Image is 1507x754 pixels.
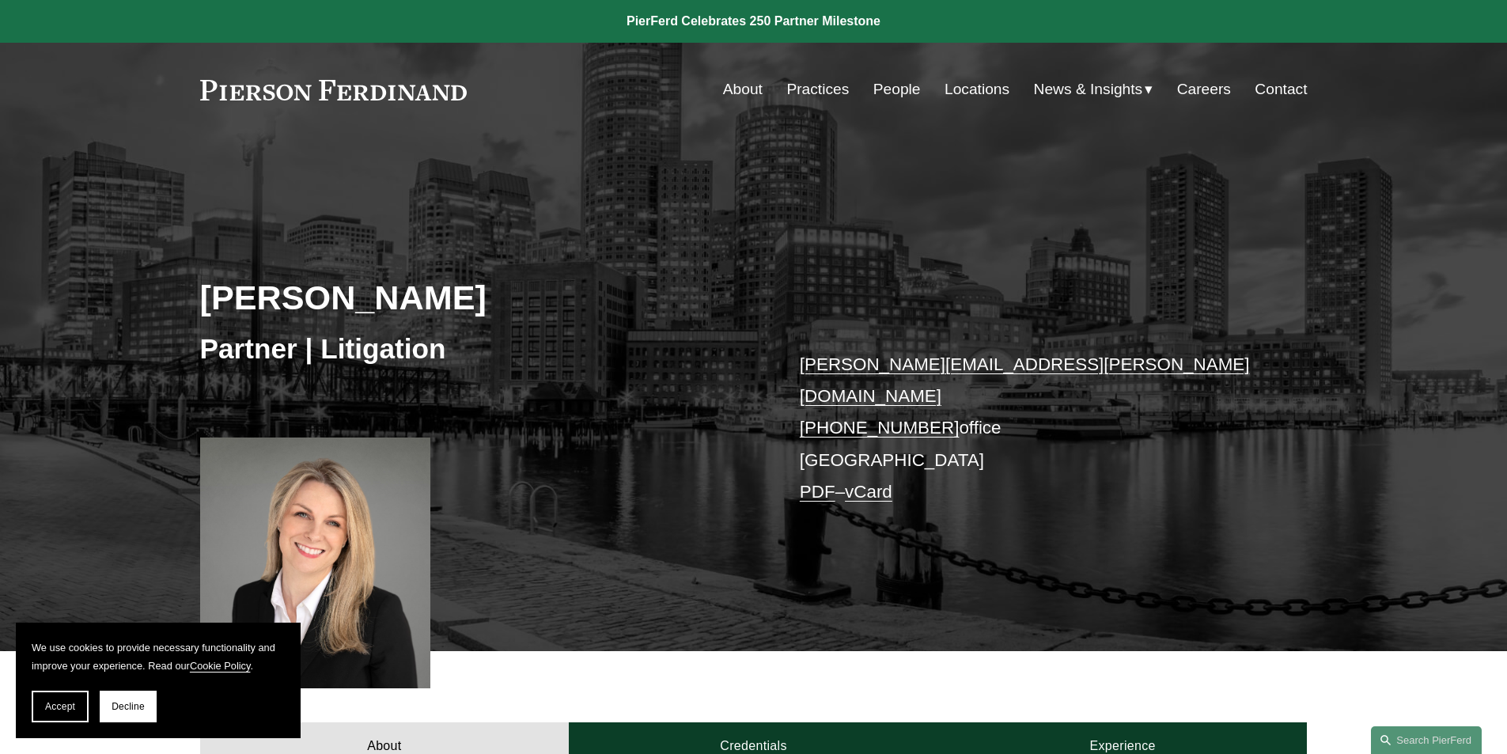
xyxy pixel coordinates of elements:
[1177,74,1231,104] a: Careers
[190,660,251,672] a: Cookie Policy
[1034,76,1143,104] span: News & Insights
[32,638,285,675] p: We use cookies to provide necessary functionality and improve your experience. Read our .
[800,349,1261,509] p: office [GEOGRAPHIC_DATA] –
[873,74,921,104] a: People
[100,691,157,722] button: Decline
[200,332,754,366] h3: Partner | Litigation
[112,701,145,712] span: Decline
[200,277,754,318] h2: [PERSON_NAME]
[845,482,892,502] a: vCard
[800,418,960,438] a: [PHONE_NUMBER]
[45,701,75,712] span: Accept
[32,691,89,722] button: Accept
[1034,74,1153,104] a: folder dropdown
[723,74,763,104] a: About
[945,74,1009,104] a: Locations
[1255,74,1307,104] a: Contact
[786,74,849,104] a: Practices
[16,623,301,738] section: Cookie banner
[800,354,1250,406] a: [PERSON_NAME][EMAIL_ADDRESS][PERSON_NAME][DOMAIN_NAME]
[1371,726,1482,754] a: Search this site
[800,482,835,502] a: PDF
